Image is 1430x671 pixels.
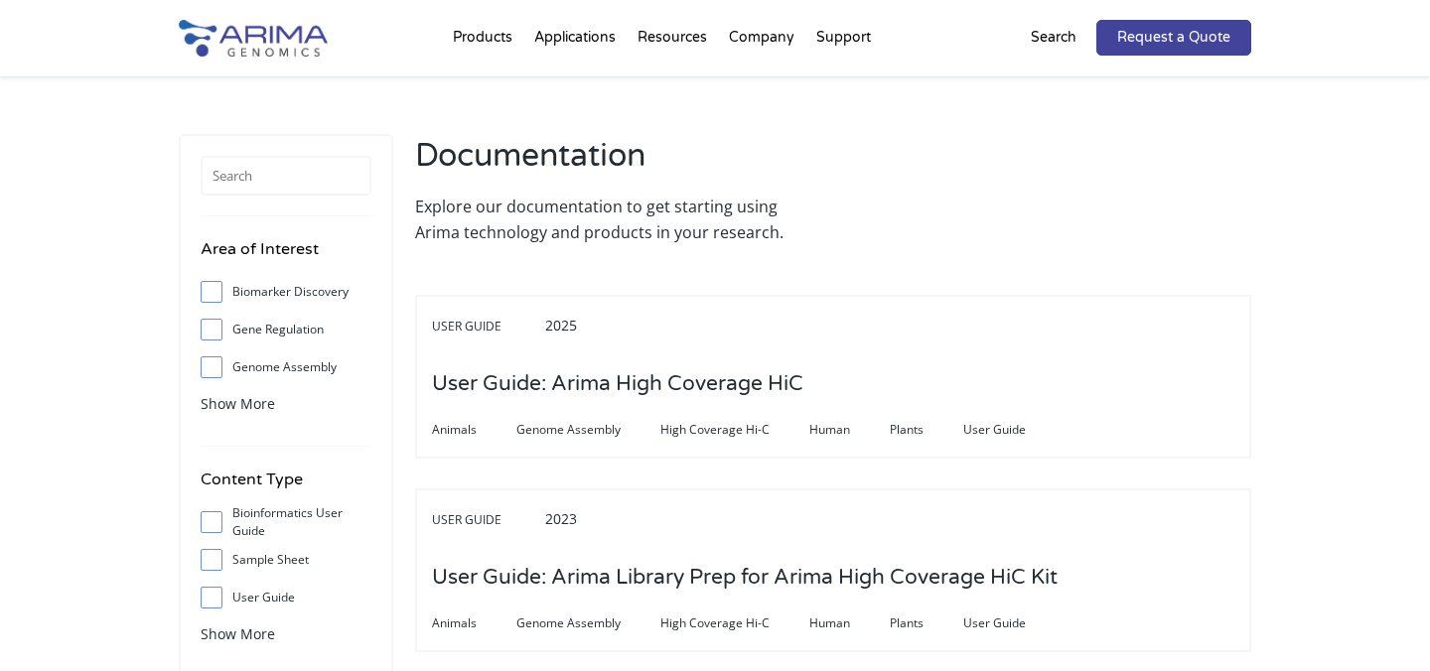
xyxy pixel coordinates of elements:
[432,611,516,635] span: Animals
[201,352,371,382] label: Genome Assembly
[1096,20,1251,56] a: Request a Quote
[415,134,823,194] h2: Documentation
[432,567,1058,589] a: User Guide: Arima Library Prep for Arima High Coverage HiC Kit
[179,20,328,57] img: Arima-Genomics-logo
[545,509,577,528] span: 2023
[201,277,371,307] label: Biomarker Discovery
[201,156,371,196] input: Search
[809,418,890,442] span: Human
[415,194,823,245] p: Explore our documentation to get starting using Arima technology and products in your research.
[201,467,371,507] h4: Content Type
[201,315,371,344] label: Gene Regulation
[660,418,809,442] span: High Coverage Hi-C
[432,547,1058,608] h3: User Guide: Arima Library Prep for Arima High Coverage HiC Kit
[890,418,963,442] span: Plants
[201,583,371,612] label: User Guide
[432,508,541,532] span: User Guide
[963,418,1066,442] span: User Guide
[432,315,541,338] span: User Guide
[201,545,371,575] label: Sample Sheet
[660,611,809,635] span: High Coverage Hi-C
[890,611,963,635] span: Plants
[201,394,275,413] span: Show More
[516,418,660,442] span: Genome Assembly
[201,624,275,643] span: Show More
[201,236,371,277] h4: Area of Interest
[545,316,577,335] span: 2025
[1031,25,1076,51] p: Search
[963,611,1066,635] span: User Guide
[432,373,803,395] a: User Guide: Arima High Coverage HiC
[432,418,516,442] span: Animals
[201,507,371,537] label: Bioinformatics User Guide
[432,353,803,415] h3: User Guide: Arima High Coverage HiC
[516,611,660,635] span: Genome Assembly
[809,611,890,635] span: Human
